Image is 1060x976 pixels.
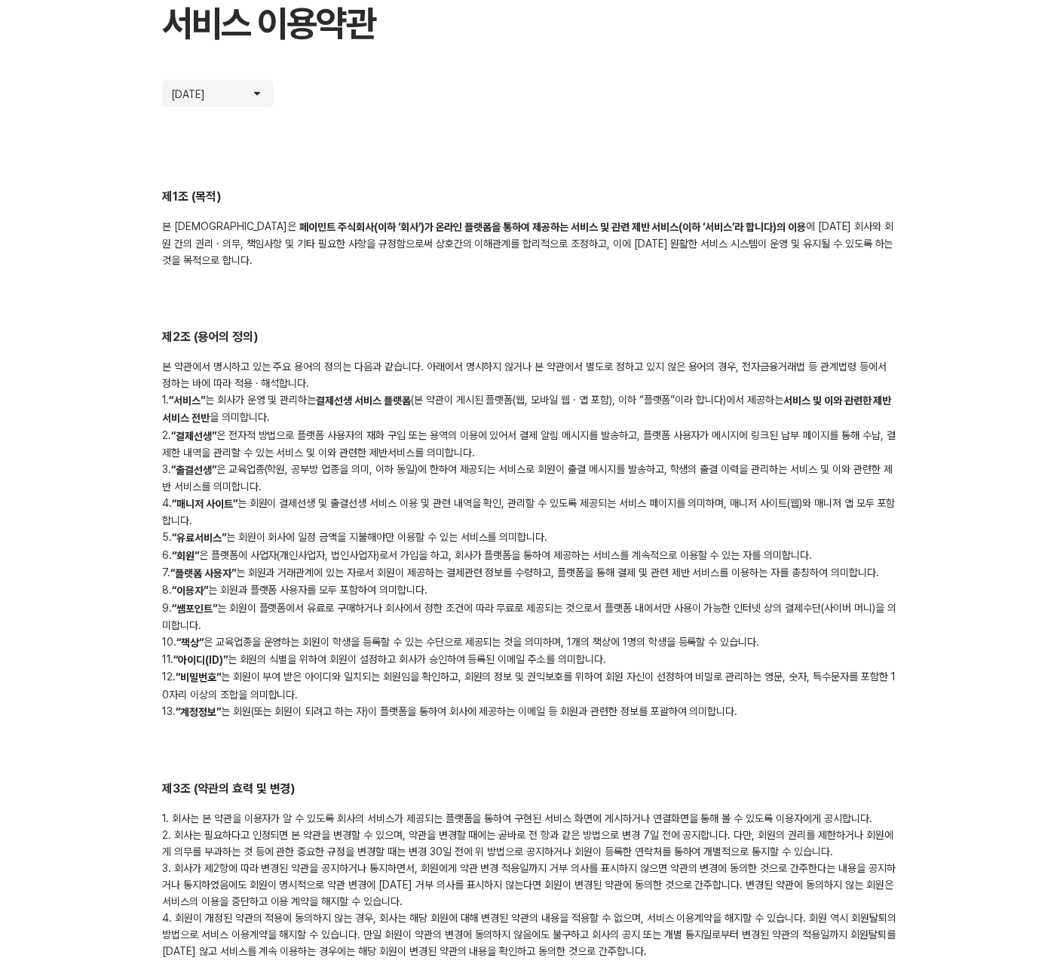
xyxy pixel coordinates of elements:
h2: 제3조 (약관의 효력 및 변경) [162,781,898,798]
b: 서비스 및 이와 관련한 제반 서비스 전반 [162,394,891,424]
b: “책상” [176,637,204,649]
b: “비밀번호” [176,672,221,684]
b: 결제선생 서비스 플랫폼 [316,394,411,407]
b: 페이민트 주식회사(이하 ‘회사’)가 온라인 플랫폼을 통하여 제공하는 서비스 및 관련 제반 서비스(이하 ‘서비스’라 합니다)의 이용 [299,221,805,233]
b: “서비스” [169,394,205,407]
b: “출결선생” [171,464,216,476]
b: “유료서비스” [172,533,226,545]
img: arrow icon [250,86,265,101]
b: “이용자” [172,585,208,597]
b: “계정정보” [176,706,221,718]
p: [DATE] [171,86,216,101]
div: 본 약관에서 명시하고 있는 주요 용어의 정의는 다음과 같습니다. 아래에서 명시하지 않거나 본 약관에서 별도로 정하고 있지 않은 용어의 경우, 전자금융거래법 등 관계법령 등에서... [162,358,898,720]
b: “플랫폼 사용자” [170,567,236,579]
h2: 제2조 (용어의 정의) [162,329,898,346]
div: 1. 회사는 본 약관을 이용자가 알 수 있도록 회사의 서비스가 제공되는 플랫폼을 통하여 구현된 서비스 화면에 게시하거나 연결화면을 통해 볼 수 있도록 이용자에게 공시합니다. ... [162,810,898,959]
button: [DATE] [162,80,274,107]
b: “회원” [172,550,199,562]
b: “쌤포인트” [172,603,217,615]
div: 본 [DEMOGRAPHIC_DATA]은 에 [DATE] 회사와 회원 간의 권리 · 의무, 책임사항 및 기타 필요한 사항을 규정함으로써 상호간의 이해관계를 합리적으로 조정하고,... [162,218,898,269]
h2: 제1조 (목적) [162,189,898,206]
b: “결제선생” [171,430,216,442]
b: “아이디(ID)” [173,654,228,666]
b: “매니저 사이트” [172,498,237,510]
